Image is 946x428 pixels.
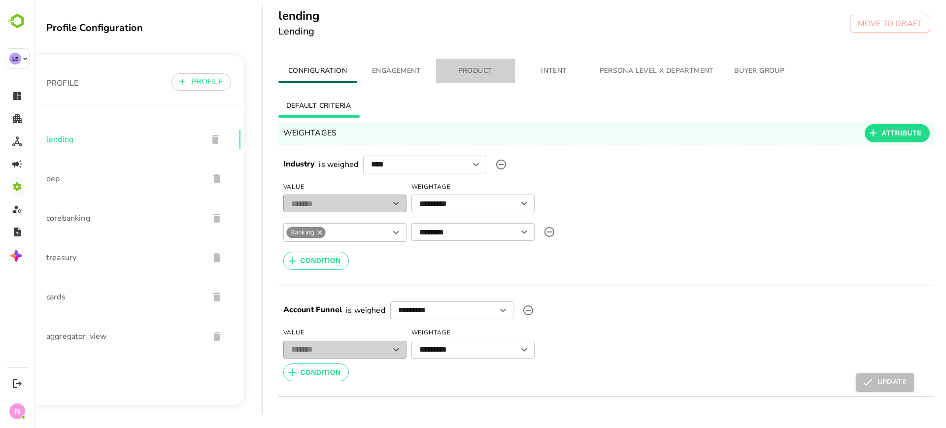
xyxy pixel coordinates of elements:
h6: Industry [249,158,281,171]
span: Value [249,325,372,341]
span: PERSONA LEVEL X DEPARTMENT [565,65,679,77]
button: Open [462,303,475,317]
span: CONDITION [266,366,306,379]
label: upload picture [484,300,504,320]
span: Banking [252,227,283,238]
p: PROFILE [12,77,44,89]
h6: Account Funnel [249,304,308,317]
button: Open [483,343,497,357]
div: LE [9,53,21,65]
span: treasury [12,252,167,263]
div: lending [4,120,206,159]
span: dep [12,173,167,185]
div: aggregator_view [4,317,206,356]
span: ATTRIBUTE [847,127,887,139]
button: Open [435,158,448,171]
span: Weightage [377,325,500,341]
p: MOVE TO DRAFT [823,18,888,30]
p: PROFILE [157,76,189,88]
p: is weighed [311,304,351,316]
span: ENGAGEMENT [329,65,396,77]
button: ATTRIBUTE [830,124,895,142]
button: Open [483,197,497,210]
span: CONDITION [266,255,306,267]
div: corebanking [4,198,206,238]
p: is weighed [284,159,324,170]
span: Weightage [377,179,500,195]
span: lending [12,133,165,145]
div: basic tabs example [244,94,901,118]
button: PROFILE [137,73,197,91]
div: N [9,403,25,419]
div: treasury [4,238,206,277]
label: upload picture [505,222,525,242]
div: dep [4,159,206,198]
div: Banking [252,227,291,238]
span: corebanking [12,212,167,224]
span: INTENT [486,65,553,77]
button: Logout [10,377,24,390]
h6: WEIGHTAGES [249,126,303,140]
span: aggregator_view [12,330,167,342]
button: Open [355,226,369,239]
img: BambooboxLogoMark.f1c84d78b4c51b1a7b5f700c9845e183.svg [5,12,30,31]
span: CONFIGURATION [250,65,317,77]
h6: Lending [244,24,285,39]
span: cards [12,291,167,303]
div: simple tabs [244,59,901,83]
span: PRODUCT [407,65,474,77]
div: Profile Configuration [12,21,210,34]
button: CONDITION [249,363,314,382]
span: BUYER GROUP [691,65,758,77]
div: cards [4,277,206,317]
button: Open [483,225,497,239]
h5: lending [244,8,285,24]
button: DEFAULT CRITERIA [244,94,325,118]
button: UPDATE [821,373,879,391]
span: Value [249,179,372,195]
button: MOVE TO DRAFT [815,15,896,33]
button: CONDITION [249,252,314,270]
label: upload picture [457,155,476,174]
